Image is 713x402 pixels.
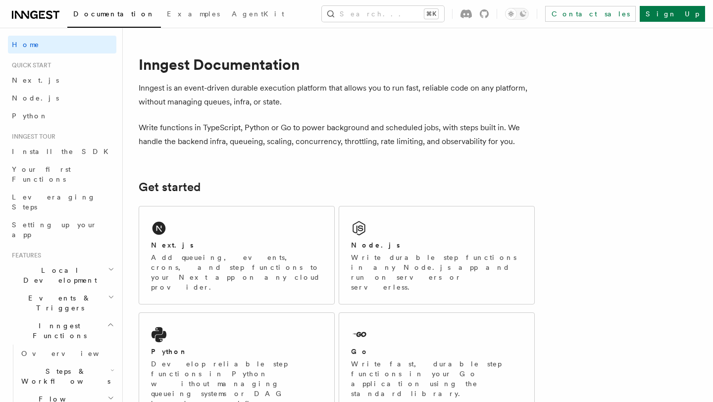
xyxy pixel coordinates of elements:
[339,206,535,304] a: Node.jsWrite durable step functions in any Node.js app and run on servers or serverless.
[545,6,636,22] a: Contact sales
[351,359,522,399] p: Write fast, durable step functions in your Go application using the standard library.
[505,8,529,20] button: Toggle dark mode
[351,347,369,356] h2: Go
[12,193,96,211] span: Leveraging Steps
[424,9,438,19] kbd: ⌘K
[12,94,59,102] span: Node.js
[12,221,97,239] span: Setting up your app
[12,76,59,84] span: Next.js
[8,265,108,285] span: Local Development
[8,143,116,160] a: Install the SDK
[8,61,51,69] span: Quick start
[139,180,201,194] a: Get started
[67,3,161,28] a: Documentation
[8,293,108,313] span: Events & Triggers
[8,261,116,289] button: Local Development
[8,71,116,89] a: Next.js
[322,6,444,22] button: Search...⌘K
[21,350,123,357] span: Overview
[8,107,116,125] a: Python
[232,10,284,18] span: AgentKit
[8,317,116,345] button: Inngest Functions
[8,36,116,53] a: Home
[8,89,116,107] a: Node.js
[8,289,116,317] button: Events & Triggers
[139,81,535,109] p: Inngest is an event-driven durable execution platform that allows you to run fast, reliable code ...
[151,240,194,250] h2: Next.js
[17,345,116,362] a: Overview
[351,252,522,292] p: Write durable step functions in any Node.js app and run on servers or serverless.
[139,121,535,149] p: Write functions in TypeScript, Python or Go to power background and scheduled jobs, with steps bu...
[226,3,290,27] a: AgentKit
[167,10,220,18] span: Examples
[73,10,155,18] span: Documentation
[8,321,107,341] span: Inngest Functions
[640,6,705,22] a: Sign Up
[12,148,114,155] span: Install the SDK
[12,40,40,50] span: Home
[151,347,188,356] h2: Python
[161,3,226,27] a: Examples
[139,55,535,73] h1: Inngest Documentation
[8,160,116,188] a: Your first Functions
[12,165,71,183] span: Your first Functions
[351,240,400,250] h2: Node.js
[17,366,110,386] span: Steps & Workflows
[12,112,48,120] span: Python
[8,188,116,216] a: Leveraging Steps
[17,362,116,390] button: Steps & Workflows
[8,133,55,141] span: Inngest tour
[8,251,41,259] span: Features
[139,206,335,304] a: Next.jsAdd queueing, events, crons, and step functions to your Next app on any cloud provider.
[151,252,322,292] p: Add queueing, events, crons, and step functions to your Next app on any cloud provider.
[8,216,116,244] a: Setting up your app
